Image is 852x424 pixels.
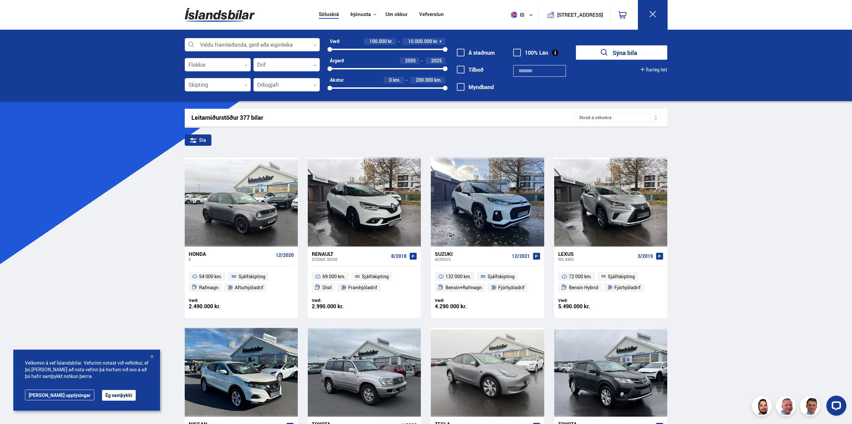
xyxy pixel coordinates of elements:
span: 72 000 km. [569,273,592,281]
span: Bensín+Rafmagn [446,284,482,292]
div: Verð: [435,298,488,303]
img: nhp88E3Fdnt1Opn2.png [753,397,773,417]
div: Verð [330,39,339,44]
span: 100.000 [369,38,387,44]
img: G0Ugv5HjCgRt.svg [185,4,255,26]
div: Scenic BOSE [312,257,388,262]
a: [PERSON_NAME] upplýsingar [25,390,94,400]
div: 2.990.000 kr. [312,304,364,309]
span: 2025 [431,57,442,64]
div: 5.490.000 kr. [558,304,611,309]
span: 69 000 km. [322,273,345,281]
span: Fjórhjóladrif [498,284,525,292]
img: siFngHWaQ9KaOqBr.png [777,397,797,417]
span: Dísil [322,284,332,292]
div: Skráð á söluskrá [574,113,661,122]
div: Leitarniðurstöður 377 bílar [191,114,574,121]
span: Afturhjóladrif [235,284,263,292]
button: Sýna bíla [576,45,667,60]
span: + [439,39,442,44]
div: Verð: [312,298,364,303]
iframe: LiveChat chat widget [821,393,849,421]
div: 4.290.000 kr. [435,304,488,309]
span: Sjálfskipting [362,273,389,281]
button: [STREET_ADDRESS] [560,12,601,18]
label: Á staðnum [457,50,495,56]
a: Honda E 12/2020 54 000 km. Sjálfskipting Rafmagn Afturhjóladrif Verð: 2.490.000 kr. [185,247,298,318]
span: 54 000 km. [199,273,222,281]
div: Renault [312,251,388,257]
a: Vefverslun [419,11,444,18]
span: Rafmagn [199,284,218,292]
span: Sjálfskipting [608,273,635,281]
button: Ítarleg leit [641,67,667,72]
span: 2005 [405,57,416,64]
div: Verð: [558,298,611,303]
span: 0 [389,77,392,83]
span: Bensín Hybrid [569,284,598,292]
span: Velkomin á vef Íslandsbílar. Vefurinn notast við vefkökur, ef þú [PERSON_NAME] að nota vefinn þá ... [25,360,148,380]
span: Sjálfskipting [238,273,265,281]
img: svg+xml;base64,PHN2ZyB4bWxucz0iaHR0cDovL3d3dy53My5vcmcvMjAwMC9zdmciIHdpZHRoPSI1MTIiIGhlaWdodD0iNT... [511,12,517,18]
span: kr. [433,39,438,44]
div: 2.490.000 kr. [189,304,241,309]
a: Söluskrá [319,11,339,18]
a: Um okkur [385,11,407,18]
div: Honda [189,251,273,257]
span: Sjálfskipting [488,273,515,281]
button: Þjónusta [350,11,371,18]
div: E [189,257,273,262]
div: Akstur [330,77,344,83]
div: Suzuki [435,251,509,257]
div: Across [435,257,509,262]
a: Lexus NX AWD 3/2019 72 000 km. Sjálfskipting Bensín Hybrid Fjórhjóladrif Verð: 5.490.000 kr. [554,247,667,318]
span: kr. [388,39,393,44]
button: is [508,5,538,25]
span: km. [434,77,442,83]
div: Árgerð [330,58,344,63]
span: 132 000 km. [446,273,471,281]
label: 100% Lán [513,50,548,56]
span: is [508,12,525,18]
a: [STREET_ADDRESS] [542,5,607,24]
div: Verð: [189,298,241,303]
span: Framhjóladrif [348,284,377,292]
span: 12/2021 [512,254,530,259]
span: 200.000 [416,77,433,83]
span: 12/2020 [276,253,294,258]
span: 3/2019 [638,254,653,259]
a: Renault Scenic BOSE 8/2018 69 000 km. Sjálfskipting Dísil Framhjóladrif Verð: 2.990.000 kr. [308,247,421,318]
a: Suzuki Across 12/2021 132 000 km. Sjálfskipting Bensín+Rafmagn Fjórhjóladrif Verð: 4.290.000 kr. [431,247,544,318]
button: Ég samþykki [102,390,136,401]
span: km. [393,77,400,83]
span: Fjórhjóladrif [614,284,641,292]
span: 8/2018 [391,254,406,259]
span: 10.000.000 [408,38,432,44]
div: NX AWD [558,257,635,262]
label: Myndband [457,84,494,90]
div: Sía [185,134,211,146]
div: Lexus [558,251,635,257]
img: FbJEzSuNWCJXmdc-.webp [801,397,821,417]
label: Tilboð [457,67,484,73]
